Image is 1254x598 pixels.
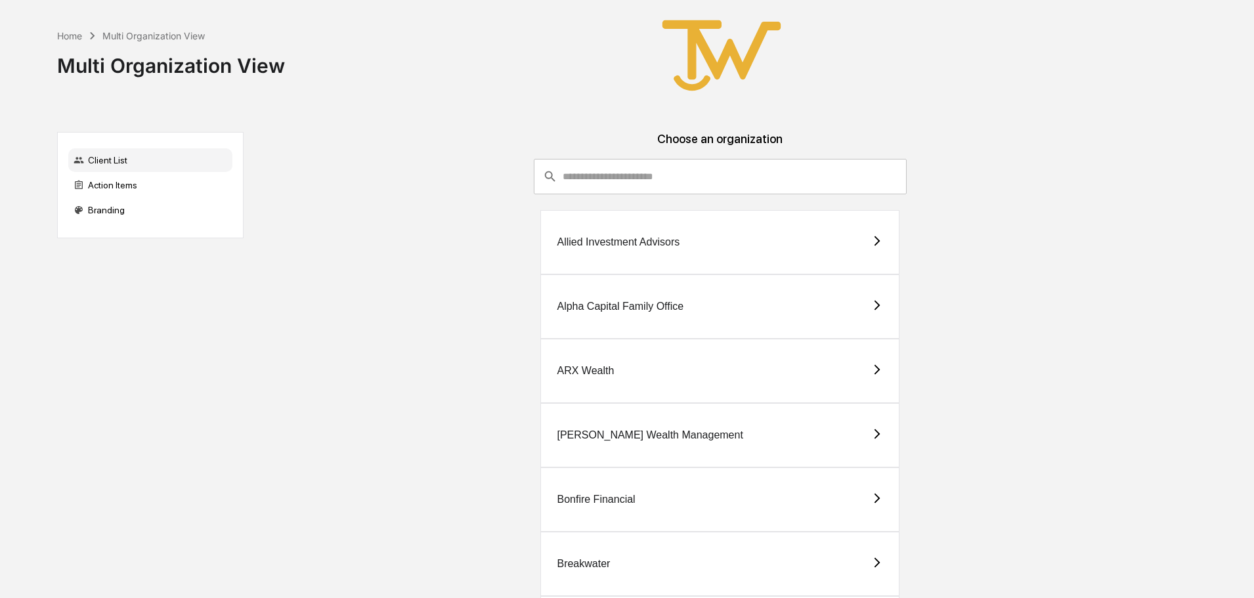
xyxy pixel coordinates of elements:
[557,236,680,248] div: Allied Investment Advisors
[534,159,907,194] div: consultant-dashboard__filter-organizations-search-bar
[68,198,232,222] div: Branding
[557,429,743,441] div: [PERSON_NAME] Wealth Management
[656,11,787,100] img: True West
[557,558,610,570] div: Breakwater
[557,365,614,377] div: ARX Wealth
[57,30,82,41] div: Home
[68,148,232,172] div: Client List
[557,494,635,505] div: Bonfire Financial
[557,301,683,312] div: Alpha Capital Family Office
[68,173,232,197] div: Action Items
[102,30,205,41] div: Multi Organization View
[57,43,285,77] div: Multi Organization View
[254,132,1186,159] div: Choose an organization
